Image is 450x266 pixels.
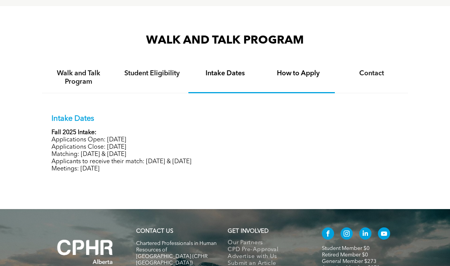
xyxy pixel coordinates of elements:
a: youtube [378,227,390,242]
p: Applications Close: [DATE] [51,144,399,151]
p: Matching: [DATE] & [DATE] [51,151,399,158]
p: Intake Dates [51,114,399,123]
a: Our Partners [228,240,308,247]
a: Student Member $0 [322,246,370,251]
h4: Intake Dates [195,69,255,78]
a: General Member $273 [322,259,376,264]
p: Meetings: [DATE] [51,165,399,173]
a: facebook [322,227,334,242]
strong: Fall 2025 Intake: [51,130,96,136]
p: Applicants to receive their match: [DATE] & [DATE] [51,158,399,165]
a: Retired Member $0 [322,252,368,258]
span: Chartered Professionals in Human Resources of [GEOGRAPHIC_DATA] (CPHR [GEOGRAPHIC_DATA]) [136,241,217,266]
span: WALK AND TALK PROGRAM [146,35,304,46]
a: linkedin [359,227,371,242]
span: GET INVOLVED [228,229,268,234]
a: Advertise with Us [228,253,308,260]
h4: Contact [342,69,401,78]
h4: Walk and Talk Program [49,69,108,86]
a: instagram [341,227,353,242]
a: CONTACT US [136,229,173,234]
h4: How to Apply [268,69,328,78]
a: CPD Pre-Approval [228,247,308,253]
p: Applications Open: [DATE] [51,136,399,144]
h4: Student Eligibility [122,69,182,78]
